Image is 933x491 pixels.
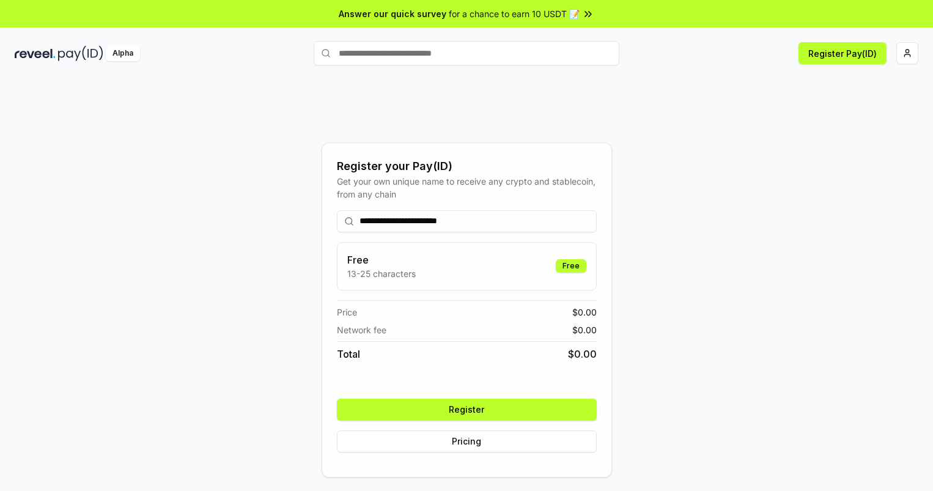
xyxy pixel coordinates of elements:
[106,46,140,61] div: Alpha
[556,259,586,273] div: Free
[337,306,357,319] span: Price
[572,306,597,319] span: $ 0.00
[337,430,597,452] button: Pricing
[337,347,360,361] span: Total
[449,7,580,20] span: for a chance to earn 10 USDT 📝
[337,323,386,336] span: Network fee
[337,158,597,175] div: Register your Pay(ID)
[798,42,887,64] button: Register Pay(ID)
[58,46,103,61] img: pay_id
[337,175,597,201] div: Get your own unique name to receive any crypto and stablecoin, from any chain
[337,399,597,421] button: Register
[347,267,416,280] p: 13-25 characters
[568,347,597,361] span: $ 0.00
[339,7,446,20] span: Answer our quick survey
[572,323,597,336] span: $ 0.00
[347,253,416,267] h3: Free
[15,46,56,61] img: reveel_dark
